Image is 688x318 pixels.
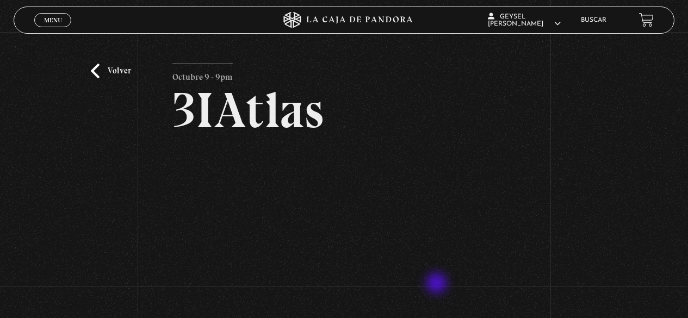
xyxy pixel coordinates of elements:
a: View your shopping cart [639,13,654,27]
p: Octubre 9 - 9pm [172,64,233,85]
a: Volver [91,64,131,78]
h2: 3IAtlas [172,85,516,135]
span: Menu [44,17,62,23]
a: Buscar [581,17,606,23]
span: Geysel [PERSON_NAME] [488,14,561,27]
span: Cerrar [40,26,66,33]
